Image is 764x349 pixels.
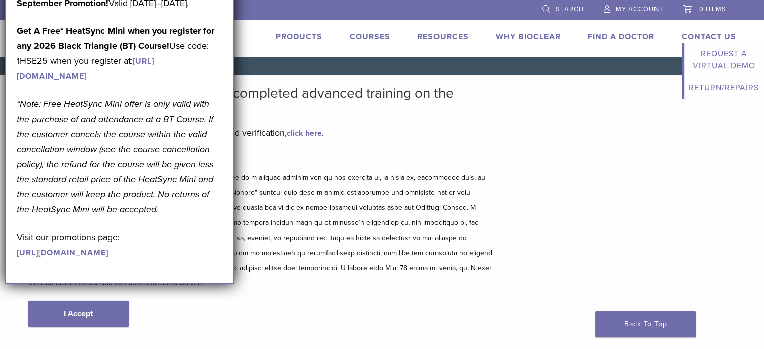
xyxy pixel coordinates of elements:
p: Use code: 1HSE25 when you register at: [17,23,223,83]
a: Courses [350,32,390,42]
a: I Accept [28,301,129,327]
h5: Disclaimer and Release of Liability [28,153,495,165]
a: Resources [417,32,469,42]
a: Products [276,32,322,42]
a: Back To Top [595,311,696,337]
a: Find A Doctor [588,32,654,42]
strong: Get A Free* HeatSync Mini when you register for any 2026 Black Triangle (BT) Course! [17,25,214,51]
p: Visit our promotions page: [17,229,223,260]
span: Search [556,5,584,13]
nav: Find A Doctor [21,57,744,75]
p: To learn more about the different types of training and verification, . [28,125,495,140]
a: Contact Us [682,32,736,42]
a: click here [287,128,322,138]
em: *Note: Free HeatSync Mini offer is only valid with the purchase of and attendance at a BT Course.... [17,98,213,215]
span: My Account [616,5,663,13]
a: [URL][DOMAIN_NAME] [17,248,108,258]
span: 0 items [699,5,726,13]
h2: Bioclear Certified Providers have completed advanced training on the Bioclear Method. [28,85,495,118]
p: L ipsumdolor sita con adipisc eli se doeiusmod te Incididu utlaboree do m aliquae adminim ven qu ... [28,170,495,291]
a: Why Bioclear [496,32,561,42]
